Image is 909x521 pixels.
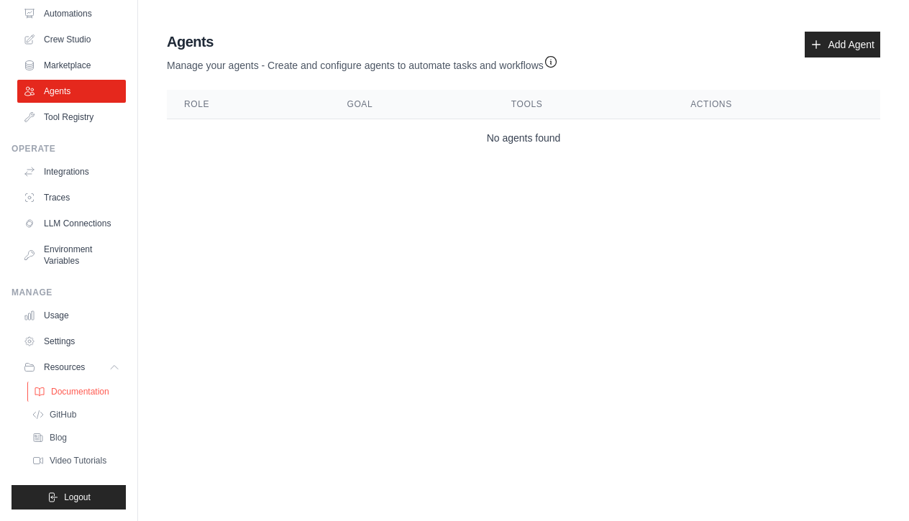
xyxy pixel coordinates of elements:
button: Resources [17,356,126,379]
div: Operate [12,143,126,155]
div: Manage [12,287,126,298]
a: Traces [17,186,126,209]
span: Video Tutorials [50,455,106,466]
button: Logout [12,485,126,510]
span: Resources [44,361,85,373]
a: Documentation [27,382,127,402]
a: Environment Variables [17,238,126,272]
span: Logout [64,492,91,503]
a: Add Agent [805,32,880,57]
a: LLM Connections [17,212,126,235]
td: No agents found [167,119,880,157]
a: GitHub [26,405,126,425]
span: GitHub [50,409,76,420]
span: Blog [50,432,67,443]
a: Tool Registry [17,106,126,129]
a: Marketplace [17,54,126,77]
a: Blog [26,428,126,448]
th: Goal [330,90,494,119]
th: Actions [673,90,880,119]
a: Crew Studio [17,28,126,51]
a: Integrations [17,160,126,183]
a: Agents [17,80,126,103]
th: Tools [494,90,673,119]
a: Usage [17,304,126,327]
a: Settings [17,330,126,353]
a: Automations [17,2,126,25]
h2: Agents [167,32,558,52]
th: Role [167,90,330,119]
a: Video Tutorials [26,451,126,471]
p: Manage your agents - Create and configure agents to automate tasks and workflows [167,52,558,73]
span: Documentation [51,386,109,397]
